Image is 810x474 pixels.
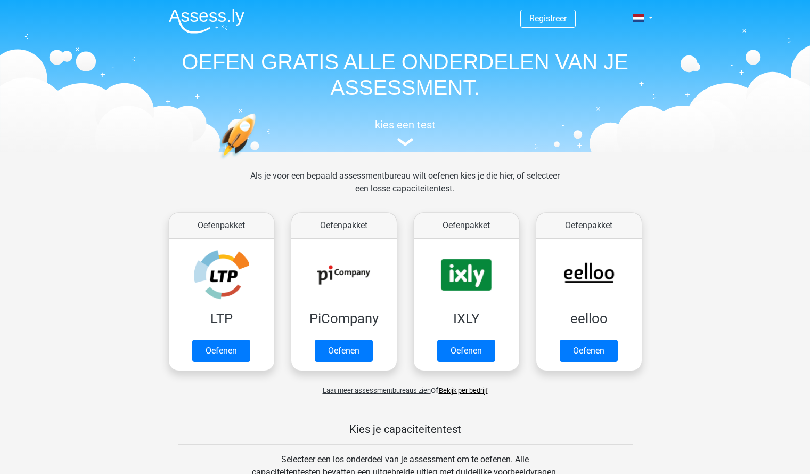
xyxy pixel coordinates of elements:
a: Bekijk per bedrijf [439,387,488,395]
a: Oefenen [437,340,495,362]
h5: kies een test [160,118,650,131]
a: Oefenen [560,340,618,362]
span: Laat meer assessmentbureaus zien [323,387,431,395]
a: Oefenen [192,340,250,362]
a: kies een test [160,118,650,147]
div: Als je voor een bepaald assessmentbureau wilt oefenen kies je die hier, of selecteer een losse ca... [242,170,568,208]
a: Oefenen [315,340,373,362]
img: Assessly [169,9,244,34]
img: oefenen [219,113,297,210]
h1: OEFEN GRATIS ALLE ONDERDELEN VAN JE ASSESSMENT. [160,49,650,100]
h5: Kies je capaciteitentest [178,423,633,436]
div: of [160,375,650,397]
a: Registreer [529,13,567,23]
img: assessment [397,138,413,146]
